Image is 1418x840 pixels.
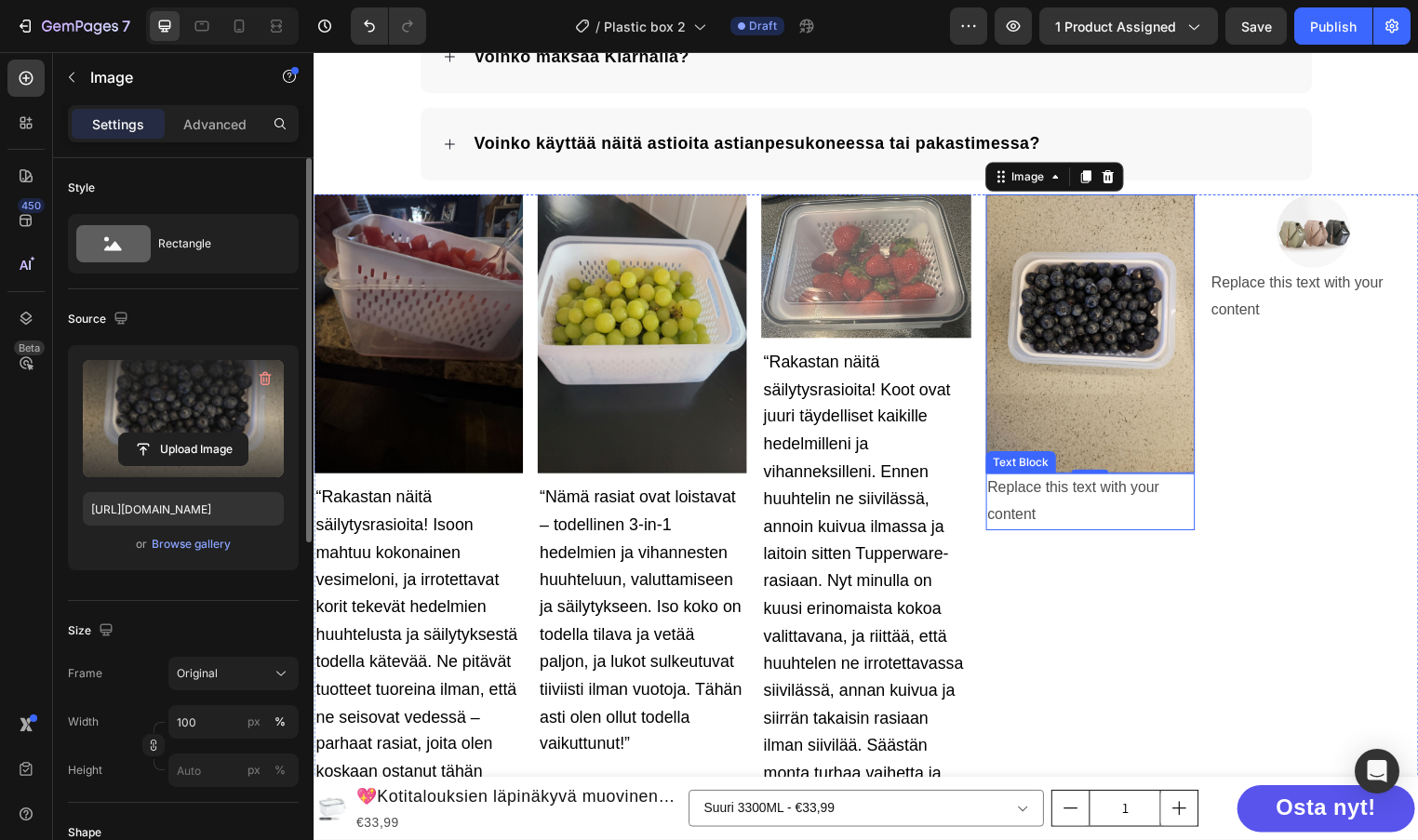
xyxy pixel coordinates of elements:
[683,407,746,423] div: Text Block
[274,713,286,730] div: %
[68,665,102,682] label: Frame
[905,219,1117,276] div: Replace this text with your content
[243,711,265,733] button: %
[1355,749,1399,793] div: Open Intercom Messenger
[168,753,299,787] input: px%
[68,180,95,196] div: Style
[90,66,248,88] p: Image
[604,17,686,36] span: Plastic box 2
[746,747,783,782] button: decrement
[351,7,426,45] div: Undo/Redo
[595,17,600,36] span: /
[783,747,856,782] input: quantity
[2,441,206,765] span: “Rakastan näitä säilytysrasioita! Isoon mahtuu kokonainen vesimeloni, ja irrotettavat korit tekev...
[14,340,45,355] div: Beta
[18,198,45,213] div: 450
[1310,17,1357,36] div: Publish
[177,665,218,682] span: Original
[269,759,291,781] button: px
[68,619,117,644] div: Size
[314,52,1418,840] iframe: To enrich screen reader interactions, please activate Accessibility in Grammarly extension settings
[1241,19,1272,34] span: Save
[702,118,742,135] div: Image
[972,751,1074,776] span: Osta nyt!
[973,144,1048,219] img: image_demo.jpg
[118,433,248,466] button: Upload Image
[274,762,286,779] div: %
[452,144,663,289] img: gempages_545851890361959283-fe0804f9-3246-4d99-831b-f83f89236773.jpg
[1039,7,1218,45] button: 1 product assigned
[749,18,777,34] span: Draft
[68,307,132,332] div: Source
[933,741,1113,789] a: Osta nyt!
[68,762,102,779] label: Height
[228,441,433,709] span: “Nämä rasiat ovat loistavat – todellinen 3-in-1 hedelmien ja vihannesten huuhteluun, valuttamisee...
[122,15,130,37] p: 7
[679,426,890,484] div: Replace this text with your content
[162,84,734,102] span: Voinko käyttää näitä astioita astianpesukoneessa tai pakastimessa?
[1055,17,1176,36] span: 1 product assigned
[226,435,437,716] div: Rich Text Editor. Editing area: main
[41,767,371,791] div: €33,99
[183,114,247,134] p: Advanced
[856,747,893,782] button: increment
[1225,7,1287,45] button: Save
[158,222,272,265] div: Rectangle
[7,7,139,45] button: 7
[136,533,147,555] span: or
[168,657,299,690] button: Original
[151,535,232,553] button: Browse gallery
[243,759,265,781] button: %
[226,144,437,426] img: gempages_545851890361959283-17059c52-e857-434d-9350-a6133e16050f.jpg
[168,705,299,739] input: px%
[269,711,291,733] button: px
[83,492,284,526] input: https://example.com/image.jpg
[247,713,261,730] div: px
[68,713,99,730] label: Width
[92,114,144,134] p: Settings
[679,144,890,426] img: gempages_545851890361959283-e67934ce-dadb-4b9a-9c1f-3f08e2d736d2.jpg
[1294,7,1372,45] button: Publish
[152,536,231,553] div: Browse gallery
[247,762,261,779] div: px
